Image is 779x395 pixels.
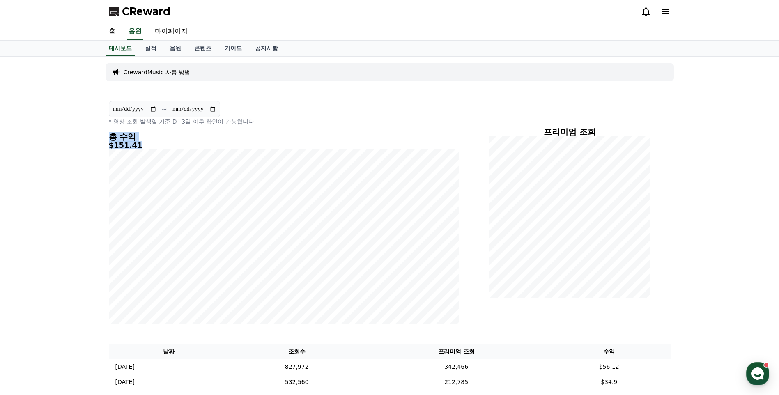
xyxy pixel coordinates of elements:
a: 대시보드 [106,41,135,56]
a: 음원 [163,41,188,56]
a: CReward [109,5,170,18]
a: 공지사항 [248,41,285,56]
a: 설정 [106,260,158,281]
span: 설정 [127,273,137,279]
a: 음원 [127,23,143,40]
th: 수익 [548,344,671,359]
th: 날짜 [109,344,229,359]
span: 대화 [75,273,85,280]
p: [DATE] [115,378,135,386]
p: ~ [162,104,167,114]
p: * 영상 조회 발생일 기준 D+3일 이후 확인이 가능합니다. [109,117,459,126]
p: [DATE] [115,363,135,371]
a: 대화 [54,260,106,281]
span: 홈 [26,273,31,279]
td: 532,560 [229,374,365,390]
a: CrewardMusic 사용 방법 [124,68,191,76]
td: 212,785 [365,374,548,390]
td: $56.12 [548,359,671,374]
a: 마이페이지 [148,23,194,40]
h4: 총 수익 [109,132,459,141]
h4: 프리미엄 조회 [489,127,651,136]
a: 홈 [102,23,122,40]
th: 프리미엄 조회 [365,344,548,359]
span: CReward [122,5,170,18]
h5: $151.41 [109,141,459,149]
a: 실적 [138,41,163,56]
td: 342,466 [365,359,548,374]
td: 827,972 [229,359,365,374]
a: 가이드 [218,41,248,56]
th: 조회수 [229,344,365,359]
a: 콘텐츠 [188,41,218,56]
td: $34.9 [548,374,671,390]
a: 홈 [2,260,54,281]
